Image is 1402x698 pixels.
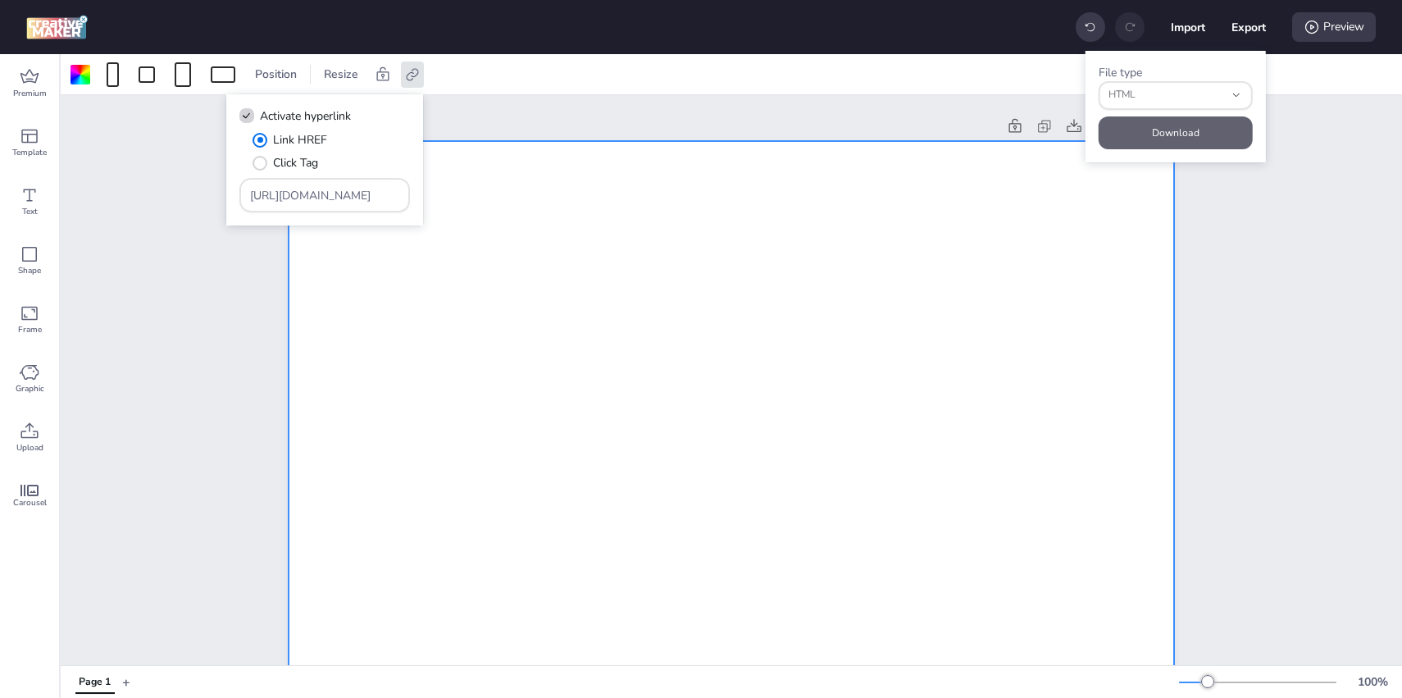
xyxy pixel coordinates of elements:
[1292,12,1376,42] div: Preview
[1353,673,1392,691] div: 100 %
[79,675,111,690] div: Page 1
[67,668,122,696] div: Tabs
[252,66,300,83] span: Position
[13,496,47,509] span: Carousel
[1099,116,1253,149] button: Download
[12,146,47,159] span: Template
[1231,10,1266,44] button: Export
[250,187,400,204] input: Type URL
[18,264,41,277] span: Shape
[26,15,88,39] img: logo Creative Maker
[1099,81,1253,110] button: fileType
[289,118,997,135] div: Page 1
[1108,88,1225,103] span: HTML
[1099,65,1142,80] label: File type
[273,131,327,148] span: Link HREF
[122,668,130,696] button: +
[13,87,47,100] span: Premium
[273,154,318,171] span: Click Tag
[22,205,38,218] span: Text
[1171,10,1205,44] button: Import
[321,66,362,83] span: Resize
[16,382,44,395] span: Graphic
[18,323,42,336] span: Frame
[260,107,351,125] span: Activate hyperlink
[16,441,43,454] span: Upload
